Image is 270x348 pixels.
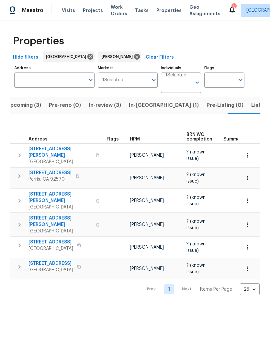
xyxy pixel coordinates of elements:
[28,170,72,176] span: [STREET_ADDRESS]
[28,191,92,204] span: [STREET_ADDRESS][PERSON_NAME]
[13,38,64,44] span: Properties
[129,101,199,110] span: In-[GEOGRAPHIC_DATA] (1)
[28,215,92,228] span: [STREET_ADDRESS][PERSON_NAME]
[49,101,81,110] span: Pre-reno (0)
[28,146,92,159] span: [STREET_ADDRESS][PERSON_NAME]
[231,4,236,10] div: 6
[200,286,232,293] p: Items Per Page
[186,242,206,253] span: ? (known issue)
[207,101,243,110] span: Pre-Listing (0)
[223,137,244,141] span: Summary
[6,101,41,110] span: Upcoming (3)
[186,219,206,230] span: ? (known issue)
[28,239,73,245] span: [STREET_ADDRESS]
[107,137,119,141] span: Flags
[130,222,164,227] span: [PERSON_NAME]
[143,51,176,63] button: Clear Filters
[130,137,140,141] span: HPM
[156,7,182,14] span: Properties
[236,75,245,84] button: Open
[186,173,206,184] span: ? (known issue)
[46,53,89,60] span: [GEOGRAPHIC_DATA]
[28,176,72,183] span: Perris, CA 92570
[186,150,206,161] span: ? (known issue)
[89,101,121,110] span: In-review (3)
[102,77,123,83] span: 1 Selected
[22,7,43,14] span: Maestro
[130,266,164,271] span: [PERSON_NAME]
[165,73,186,78] span: 1 Selected
[130,176,164,180] span: [PERSON_NAME]
[111,4,127,17] span: Work Orders
[28,137,48,141] span: Address
[135,8,149,13] span: Tasks
[28,245,73,252] span: [GEOGRAPHIC_DATA]
[141,283,260,295] nav: Pagination Navigation
[86,75,95,84] button: Open
[149,75,158,84] button: Open
[14,66,95,70] label: Address
[146,53,174,62] span: Clear Filters
[130,245,164,250] span: [PERSON_NAME]
[28,260,73,267] span: [STREET_ADDRESS]
[102,53,135,60] span: [PERSON_NAME]
[186,195,206,206] span: ? (known issue)
[98,51,141,62] div: [PERSON_NAME]
[204,66,244,70] label: Flags
[186,132,212,141] span: BRN WO completion
[193,78,202,87] button: Open
[10,51,41,63] button: Hide filters
[28,228,92,234] span: [GEOGRAPHIC_DATA]
[98,66,158,70] label: Markets
[28,267,73,273] span: [GEOGRAPHIC_DATA]
[83,7,103,14] span: Projects
[130,153,164,158] span: [PERSON_NAME]
[164,284,174,294] a: Goto page 1
[62,7,75,14] span: Visits
[240,281,260,298] div: 25
[189,4,220,17] span: Geo Assignments
[161,66,201,70] label: Individuals
[186,263,206,274] span: ? (known issue)
[130,198,164,203] span: [PERSON_NAME]
[28,204,92,210] span: [GEOGRAPHIC_DATA]
[43,51,95,62] div: [GEOGRAPHIC_DATA]
[28,159,92,165] span: [GEOGRAPHIC_DATA]
[13,53,38,62] span: Hide filters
